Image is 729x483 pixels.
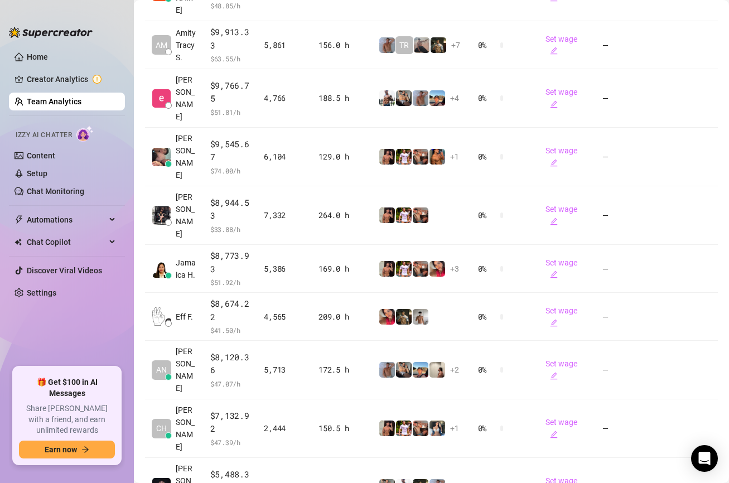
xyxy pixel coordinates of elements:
div: 5,861 [264,39,305,51]
a: Set wageedit [545,35,577,56]
img: Osvaldo [413,261,428,277]
span: AmityTracy S. [176,27,197,64]
span: AN [156,364,167,376]
span: $9,766.75 [210,79,251,105]
span: $ 63.55 /h [210,53,251,64]
img: Zach [413,362,428,378]
span: + 1 [450,422,459,434]
img: Vanessa [379,309,395,325]
img: Zach [379,149,395,165]
div: 5,386 [264,263,305,275]
a: Team Analytics [27,97,81,106]
span: edit [550,319,558,327]
div: Open Intercom Messenger [691,445,718,472]
div: 4,565 [264,311,305,323]
span: + 4 [450,92,459,104]
span: arrow-right [81,446,89,453]
a: Set wageedit [545,359,577,380]
span: CH [156,422,167,434]
span: AM [156,39,167,51]
div: 5,713 [264,364,305,376]
a: Setup [27,169,47,178]
a: Creator Analytics exclamation-circle [27,70,116,88]
span: $9,913.33 [210,26,251,52]
span: $8,944.53 [210,196,251,223]
a: Set wageedit [545,418,577,439]
td: — [596,186,660,245]
img: LC [414,37,429,53]
a: Settings [27,288,56,297]
td: — [596,399,660,458]
img: Tony [396,309,412,325]
a: Home [27,52,48,61]
span: Eff F. [176,311,193,323]
div: 129.0 h [318,151,365,163]
img: Ralphy [429,362,445,378]
span: + 2 [450,364,459,376]
span: $ 51.92 /h [210,277,251,288]
span: + 7 [451,39,460,51]
span: edit [550,218,558,225]
span: 🎁 Get $100 in AI Messages [19,377,115,399]
span: Earn now [45,445,77,454]
img: Regine Ore [152,148,171,166]
span: [PERSON_NAME] [176,132,197,181]
div: 4,766 [264,92,305,104]
img: Arianna Aguilar [152,206,171,225]
img: Zach [429,90,445,106]
span: [PERSON_NAME] [176,191,197,240]
img: aussieboy_j [413,309,428,325]
img: George [396,90,412,106]
div: 172.5 h [318,364,365,376]
img: Hector [396,149,412,165]
span: edit [550,271,558,278]
span: [PERSON_NAME] [176,404,197,453]
img: Hector [396,421,412,436]
a: Chat Monitoring [27,187,84,196]
img: Hector [396,207,412,223]
img: Zach [379,261,395,277]
img: Tony [431,37,446,53]
a: Set wageedit [545,146,577,167]
span: $9,545.67 [210,138,251,164]
a: Set wageedit [545,258,577,279]
span: Share [PERSON_NAME] with a friend, and earn unlimited rewards [19,403,115,436]
a: Set wageedit [545,205,577,226]
td: — [596,69,660,128]
span: + 3 [450,263,459,275]
img: AI Chatter [76,125,94,142]
img: Zach [379,421,395,436]
span: edit [550,47,558,55]
span: 0 % [478,364,496,376]
img: JG [429,149,445,165]
td: — [596,341,660,399]
span: 0 % [478,39,496,51]
span: 0 % [478,311,496,323]
img: Joey [379,362,395,378]
div: 169.0 h [318,263,365,275]
span: Izzy AI Chatter [16,130,72,141]
div: 6,104 [264,151,305,163]
span: 0 % [478,151,496,163]
img: Osvaldo [413,421,428,436]
img: Joey [413,90,428,106]
div: 156.0 h [318,39,365,51]
span: $8,773.93 [210,249,251,276]
img: Eff Francisco [152,307,171,326]
div: 150.5 h [318,422,365,434]
a: Set wageedit [545,306,577,327]
td: — [596,245,660,293]
span: 0 % [478,263,496,275]
span: $8,120.36 [210,351,251,377]
img: Hector [396,261,412,277]
span: thunderbolt [15,215,23,224]
span: 0 % [478,422,496,434]
img: logo-BBDzfeDw.svg [9,27,93,38]
span: $8,674.22 [210,297,251,323]
span: edit [550,159,558,167]
span: $ 41.50 /h [210,325,251,336]
span: edit [550,372,558,380]
div: 188.5 h [318,92,365,104]
td: — [596,128,660,186]
a: Set wageedit [545,88,577,109]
